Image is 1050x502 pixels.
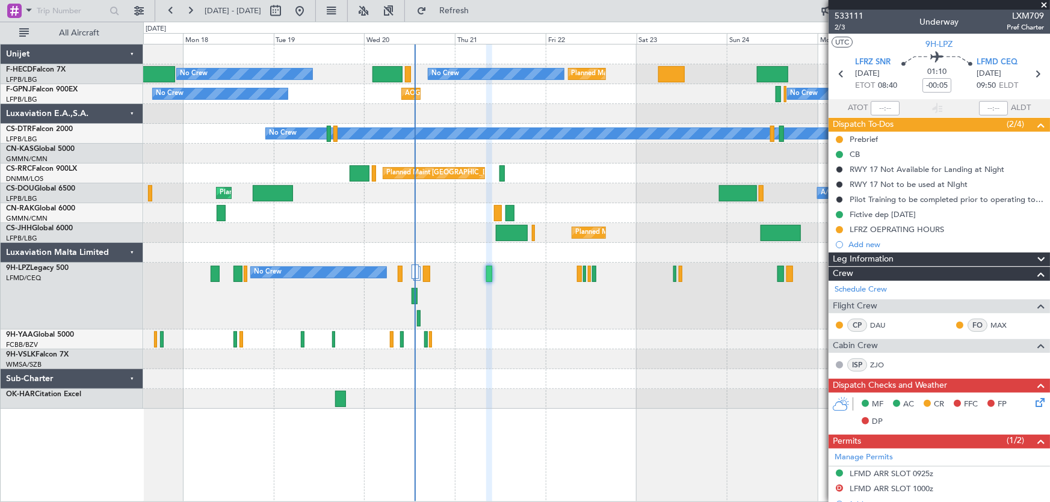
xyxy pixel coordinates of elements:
[833,379,947,393] span: Dispatch Checks and Weather
[850,468,933,479] div: LFMD ARR SLOT 0925z
[220,184,409,202] div: Planned Maint [GEOGRAPHIC_DATA] ([GEOGRAPHIC_DATA])
[855,68,880,80] span: [DATE]
[6,340,38,349] a: FCBB/BZV
[833,253,894,266] span: Leg Information
[156,85,184,103] div: No Crew
[6,391,35,398] span: OK-HAR
[1007,10,1044,22] span: LXM709
[968,319,987,332] div: FO
[871,101,900,115] input: --:--
[1011,102,1031,114] span: ALDT
[6,360,42,369] a: WMSA/SZB
[870,360,897,370] a: ZJO
[872,416,883,428] span: DP
[850,224,944,234] div: LFRZ OEPRATING HOURS
[1007,434,1024,447] span: (1/2)
[855,80,875,92] span: ETOT
[575,224,765,242] div: Planned Maint [GEOGRAPHIC_DATA] ([GEOGRAPHIC_DATA])
[6,331,33,338] span: 9H-YAA
[835,22,863,32] span: 2/3
[572,65,761,83] div: Planned Maint [GEOGRAPHIC_DATA] ([GEOGRAPHIC_DATA])
[13,23,131,43] button: All Aircraft
[6,165,32,173] span: CS-RRC
[6,265,30,272] span: 9H-LPZ
[847,358,867,372] div: ISP
[546,33,637,44] div: Fri 22
[964,399,978,411] span: FFC
[6,214,48,223] a: GMMN/CMN
[364,33,455,44] div: Wed 20
[920,16,959,29] div: Underway
[850,179,968,189] div: RWY 17 Not to be used at NIght
[998,399,1007,411] span: FP
[269,124,297,142] div: No Crew
[848,239,1044,249] div: Add new
[848,102,868,114] span: ATOT
[6,234,37,243] a: LFPB/LBG
[6,205,75,212] a: CN-RAKGlobal 6000
[821,184,871,202] div: A/C Unavailable
[6,86,32,93] span: F-GPNJ
[6,185,34,192] span: CS-DOU
[977,68,1001,80] span: [DATE]
[6,205,34,212] span: CN-RAK
[205,5,261,16] span: [DATE] - [DATE]
[6,185,75,192] a: CS-DOUGlobal 6500
[870,320,897,331] a: DAU
[872,399,883,411] span: MF
[254,263,282,281] div: No Crew
[6,351,36,358] span: 9H-VSLK
[455,33,546,44] div: Thu 21
[6,95,37,104] a: LFPB/LBG
[833,339,878,353] span: Cabin Crew
[31,29,127,37] span: All Aircraft
[1007,22,1044,32] span: Pref Charter
[835,284,887,296] a: Schedule Crew
[850,149,860,159] div: CB
[977,57,1018,69] span: LFMD CEQ
[835,10,863,22] span: 533111
[6,126,32,133] span: CS-DTR
[6,66,32,73] span: F-HECD
[274,33,365,44] div: Tue 19
[791,85,818,103] div: No Crew
[6,391,81,398] a: OK-HARCitation Excel
[6,225,73,232] a: CS-JHHGlobal 6000
[183,33,274,44] div: Mon 18
[934,399,944,411] span: CR
[836,485,843,492] button: D
[990,320,1018,331] a: MAX
[6,135,37,144] a: LFPB/LBG
[6,351,69,358] a: 9H-VSLKFalcon 7X
[431,65,459,83] div: No Crew
[818,33,909,44] div: Mon 25
[6,225,32,232] span: CS-JHH
[878,80,897,92] span: 08:40
[1007,118,1024,130] span: (2/4)
[833,435,861,448] span: Permits
[727,33,818,44] div: Sun 24
[850,164,1004,174] div: RWY 17 Not Available for Landing at Night
[6,265,69,272] a: 9H-LPZLegacy 500
[6,274,41,283] a: LFMD/CEQ
[6,194,37,203] a: LFPB/LBG
[6,66,66,73] a: F-HECDFalcon 7X
[833,267,853,281] span: Crew
[850,209,916,219] div: Fictive dep [DATE]
[6,155,48,164] a: GMMN/CMN
[832,37,853,47] button: UTC
[6,75,37,84] a: LFPB/LBG
[405,85,608,103] div: AOG Maint Hyères ([GEOGRAPHIC_DATA]-[GEOGRAPHIC_DATA])
[37,2,106,20] input: Trip Number
[6,174,43,183] a: DNMM/LOS
[850,483,933,494] div: LFMD ARR SLOT 1000z
[180,65,208,83] div: No Crew
[6,331,74,338] a: 9H-YAAGlobal 5000
[835,451,893,464] a: Manage Permits
[6,126,73,133] a: CS-DTRFalcon 2000
[411,1,483,20] button: Refresh
[850,134,878,144] div: Prebrief
[977,80,996,92] span: 09:50
[833,118,894,132] span: Dispatch To-Dos
[926,38,953,51] span: 9H-LPZ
